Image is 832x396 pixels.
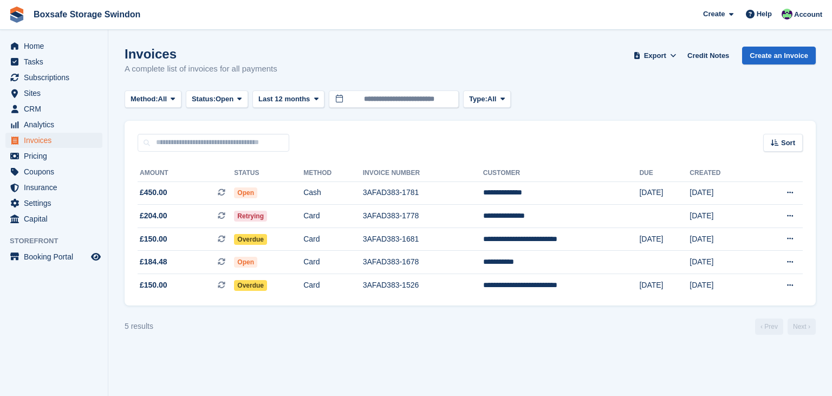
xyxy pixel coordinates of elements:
[24,38,89,54] span: Home
[639,165,690,182] th: Due
[788,319,816,335] a: Next
[24,101,89,116] span: CRM
[753,319,818,335] nav: Page
[5,38,102,54] a: menu
[483,165,640,182] th: Customer
[24,133,89,148] span: Invoices
[303,165,363,182] th: Method
[234,280,267,291] span: Overdue
[125,321,153,332] div: 5 results
[140,256,167,268] span: £184.48
[644,50,666,61] span: Export
[363,205,483,228] td: 3AFAD383-1778
[140,280,167,291] span: £150.00
[89,250,102,263] a: Preview store
[303,205,363,228] td: Card
[757,9,772,20] span: Help
[794,9,822,20] span: Account
[234,257,257,268] span: Open
[363,251,483,274] td: 3AFAD383-1678
[303,181,363,205] td: Cash
[258,94,310,105] span: Last 12 months
[363,274,483,297] td: 3AFAD383-1526
[24,54,89,69] span: Tasks
[5,249,102,264] a: menu
[782,9,792,20] img: Kim Virabi
[29,5,145,23] a: Boxsafe Storage Swindon
[125,47,277,61] h1: Invoices
[363,181,483,205] td: 3AFAD383-1781
[24,196,89,211] span: Settings
[363,165,483,182] th: Invoice Number
[186,90,248,108] button: Status: Open
[24,249,89,264] span: Booking Portal
[363,228,483,251] td: 3AFAD383-1681
[690,205,755,228] td: [DATE]
[216,94,233,105] span: Open
[140,210,167,222] span: £204.00
[303,274,363,297] td: Card
[5,196,102,211] a: menu
[639,228,690,251] td: [DATE]
[10,236,108,246] span: Storefront
[138,165,234,182] th: Amount
[24,86,89,101] span: Sites
[703,9,725,20] span: Create
[469,94,487,105] span: Type:
[303,251,363,274] td: Card
[24,180,89,195] span: Insurance
[5,148,102,164] a: menu
[639,274,690,297] td: [DATE]
[5,86,102,101] a: menu
[5,101,102,116] a: menu
[5,180,102,195] a: menu
[24,164,89,179] span: Coupons
[125,63,277,75] p: A complete list of invoices for all payments
[631,47,679,64] button: Export
[140,187,167,198] span: £450.00
[5,117,102,132] a: menu
[639,181,690,205] td: [DATE]
[24,117,89,132] span: Analytics
[463,90,511,108] button: Type: All
[690,251,755,274] td: [DATE]
[303,228,363,251] td: Card
[234,234,267,245] span: Overdue
[5,70,102,85] a: menu
[234,165,303,182] th: Status
[24,70,89,85] span: Subscriptions
[690,165,755,182] th: Created
[234,187,257,198] span: Open
[9,7,25,23] img: stora-icon-8386f47178a22dfd0bd8f6a31ec36ba5ce8667c1dd55bd0f319d3a0aa187defe.svg
[755,319,783,335] a: Previous
[5,133,102,148] a: menu
[683,47,733,64] a: Credit Notes
[781,138,795,148] span: Sort
[234,211,267,222] span: Retrying
[252,90,324,108] button: Last 12 months
[742,47,816,64] a: Create an Invoice
[690,228,755,251] td: [DATE]
[24,148,89,164] span: Pricing
[24,211,89,226] span: Capital
[5,54,102,69] a: menu
[5,164,102,179] a: menu
[5,211,102,226] a: menu
[158,94,167,105] span: All
[140,233,167,245] span: £150.00
[125,90,181,108] button: Method: All
[192,94,216,105] span: Status:
[690,181,755,205] td: [DATE]
[487,94,497,105] span: All
[131,94,158,105] span: Method:
[690,274,755,297] td: [DATE]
